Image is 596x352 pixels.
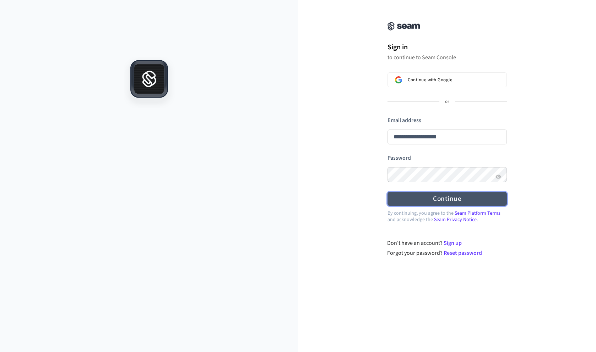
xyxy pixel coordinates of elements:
[387,249,507,257] div: Forgot your password?
[388,154,411,162] label: Password
[494,172,503,181] button: Show password
[388,210,507,223] p: By continuing, you agree to the and acknowledge the .
[395,76,402,83] img: Sign in with Google
[408,77,452,83] span: Continue with Google
[388,116,421,124] label: Email address
[388,42,507,53] h1: Sign in
[387,239,507,247] div: Don't have an account?
[434,216,477,223] a: Seam Privacy Notice
[388,192,507,206] button: Continue
[388,22,420,31] img: Seam Console
[455,210,500,217] a: Seam Platform Terms
[388,54,507,61] p: to continue to Seam Console
[388,72,507,87] button: Sign in with GoogleContinue with Google
[445,99,449,105] p: or
[444,249,482,257] a: Reset password
[444,239,462,247] a: Sign up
